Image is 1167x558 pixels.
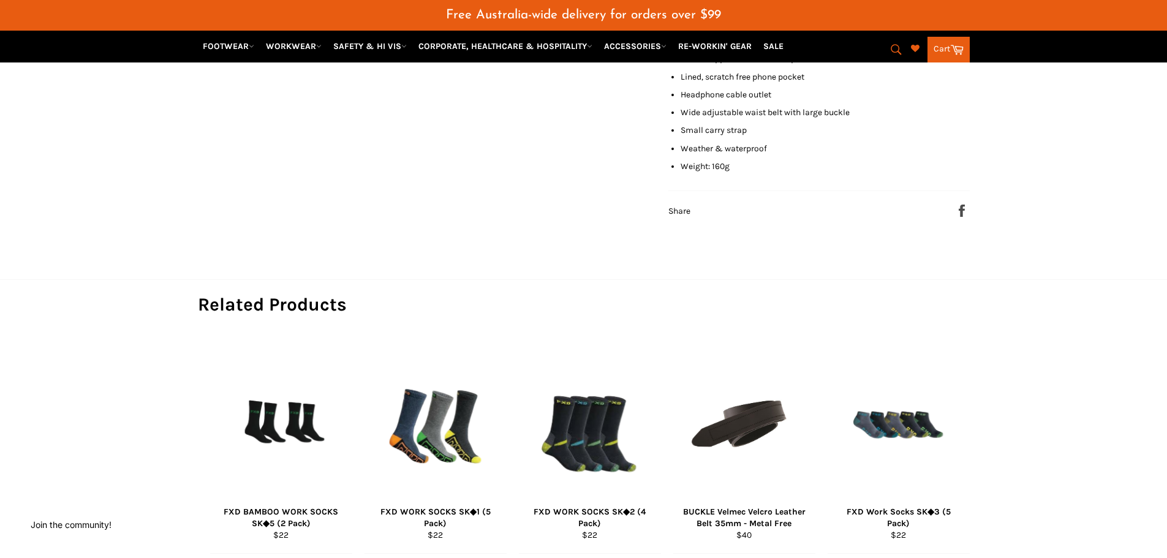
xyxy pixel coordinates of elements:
a: FXD Work Socks SK◆3 (5 Pack) - Workin' Gear FXD Work Socks SK◆3 (5 Pack) $22 [828,342,970,554]
div: $40 [681,529,807,541]
a: FXD WORK SOCKS SK◆2 (4 Pack) - Workin' Gear FXD WORK SOCKS SK◆2 (4 Pack) $22 [519,342,661,554]
a: ACCESSORIES [599,36,671,57]
div: $22 [835,529,962,541]
img: FXD Work Socks SK◆3 (5 Pack) - Workin' Gear [850,357,946,501]
span: Free Australia-wide delivery for orders over $99 [446,9,721,21]
li: Headphone cable outlet [681,89,970,100]
a: FXD WORK SOCKS SK◆1 (5 Pack) - Workin' Gear FXD WORK SOCKS SK◆1 (5 Pack) $22 [364,342,507,554]
a: FXD BAMBOO WORK SOCKS SK◆5 (2 Pack) - Workin' Gear FXD BAMBOO WORK SOCKS SK◆5 (2 Pack) $22 [210,342,352,554]
div: FXD WORK SOCKS SK◆2 (4 Pack) [526,506,653,530]
div: $22 [372,529,499,541]
a: WORKWEAR [261,36,327,57]
div: FXD BAMBOO WORK SOCKS SK◆5 (2 Pack) [217,506,344,530]
img: FXD WORK SOCKS SK◆1 (5 Pack) - Workin' Gear [387,357,483,501]
a: BUCKLE Velmec Velcro Leather Belt 35mm - Metal Free - Workin Gear BUCKLE Velmec Velcro Leather Be... [673,342,815,554]
div: FXD Work Socks SK◆3 (5 Pack) [835,506,962,530]
a: RE-WORKIN' GEAR [673,36,757,57]
div: $22 [526,529,653,541]
img: FXD BAMBOO WORK SOCKS SK◆5 (2 Pack) - Workin' Gear [233,357,329,501]
h2: Related Products [198,292,970,317]
img: FXD WORK SOCKS SK◆2 (4 Pack) - Workin' Gear [542,357,638,501]
img: BUCKLE Velmec Velcro Leather Belt 35mm - Metal Free - Workin Gear [689,395,800,464]
span: Share [668,206,690,216]
div: $22 [217,529,344,541]
button: Join the community! [31,519,111,530]
a: CORPORATE, HEALTHCARE & HOSPITALITY [414,36,597,57]
a: Cart [927,37,970,62]
li: Weather & waterproof [681,143,970,154]
div: BUCKLE Velmec Velcro Leather Belt 35mm - Metal Free [681,506,807,530]
li: Small carry strap [681,124,970,136]
a: SAFETY & HI VIS [328,36,412,57]
a: FOOTWEAR [198,36,259,57]
div: FXD WORK SOCKS SK◆1 (5 Pack) [372,506,499,530]
li: Wide adjustable waist belt with large buckle [681,107,970,118]
a: SALE [758,36,788,57]
li: Lined, scratch free phone pocket [681,71,970,83]
li: Weight: 160g [681,160,970,172]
